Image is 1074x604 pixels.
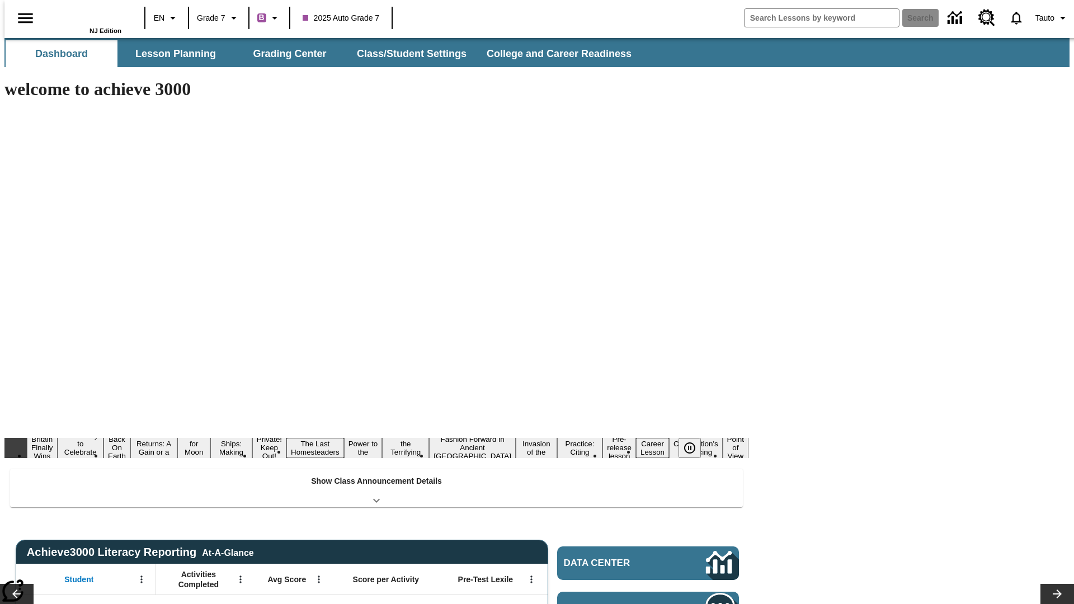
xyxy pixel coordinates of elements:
button: Slide 17 Point of View [723,433,748,462]
button: Open Menu [232,571,249,588]
span: Avg Score [267,574,306,584]
span: Grade 7 [197,12,225,24]
button: Class/Student Settings [348,40,475,67]
button: Dashboard [6,40,117,67]
span: Student [64,574,93,584]
button: Slide 5 Time for Moon Rules? [177,430,210,466]
button: Slide 4 Free Returns: A Gain or a Drain? [130,430,177,466]
button: Slide 6 Cruise Ships: Making Waves [210,430,252,466]
input: search field [745,9,899,27]
div: Home [49,4,121,34]
p: Show Class Announcement Details [311,475,442,487]
button: Slide 3 Back On Earth [103,433,130,462]
button: Slide 13 Mixed Practice: Citing Evidence [557,430,603,466]
div: SubNavbar [4,38,1070,67]
span: EN [154,12,164,24]
a: Data Center [941,3,972,34]
button: Lesson carousel, Next [1040,584,1074,604]
button: Slide 9 Solar Power to the People [344,430,383,466]
button: Open Menu [133,571,150,588]
button: Open Menu [523,571,540,588]
div: Pause [679,438,712,458]
h1: welcome to achieve 3000 [4,79,748,100]
a: Home [49,5,121,27]
span: Activities Completed [162,569,235,589]
a: Data Center [557,546,739,580]
button: Slide 16 The Constitution's Balancing Act [669,430,723,466]
div: At-A-Glance [202,546,253,558]
button: Grade: Grade 7, Select a grade [192,8,245,28]
button: Slide 7 Private! Keep Out! [252,433,286,462]
button: Pause [679,438,701,458]
span: Tauto [1035,12,1054,24]
button: Open Menu [310,571,327,588]
a: Resource Center, Will open in new tab [972,3,1002,33]
button: Slide 10 Attack of the Terrifying Tomatoes [382,430,429,466]
button: Slide 8 The Last Homesteaders [286,438,344,458]
span: Data Center [564,558,668,569]
button: Lesson Planning [120,40,232,67]
button: Slide 14 Pre-release lesson [602,433,636,462]
button: College and Career Readiness [478,40,640,67]
button: Profile/Settings [1031,8,1074,28]
a: Notifications [1002,3,1031,32]
button: Slide 15 Career Lesson [636,438,669,458]
button: Slide 1 Britain Finally Wins [27,433,58,462]
button: Slide 2 Get Ready to Celebrate Juneteenth! [58,430,104,466]
span: 2025 Auto Grade 7 [303,12,380,24]
div: SubNavbar [4,40,642,67]
button: Boost Class color is purple. Change class color [253,8,286,28]
button: Slide 11 Fashion Forward in Ancient Rome [429,433,516,462]
button: Open side menu [9,2,42,35]
div: Show Class Announcement Details [10,469,743,507]
span: NJ Edition [89,27,121,34]
button: Language: EN, Select a language [149,8,185,28]
button: Slide 12 The Invasion of the Free CD [516,430,557,466]
span: Score per Activity [353,574,420,584]
span: Achieve3000 Literacy Reporting [27,546,254,559]
span: B [259,11,265,25]
span: Pre-Test Lexile [458,574,514,584]
button: Grading Center [234,40,346,67]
